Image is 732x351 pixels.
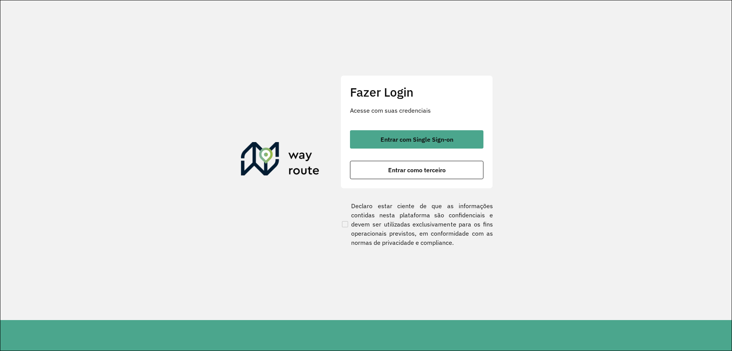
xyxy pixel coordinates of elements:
button: button [350,161,483,179]
p: Acesse com suas credenciais [350,106,483,115]
img: Roteirizador AmbevTech [241,142,319,179]
span: Entrar com Single Sign-on [380,136,453,142]
span: Entrar como terceiro [388,167,446,173]
label: Declaro estar ciente de que as informações contidas nesta plataforma são confidenciais e devem se... [340,201,493,247]
h2: Fazer Login [350,85,483,99]
button: button [350,130,483,149]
